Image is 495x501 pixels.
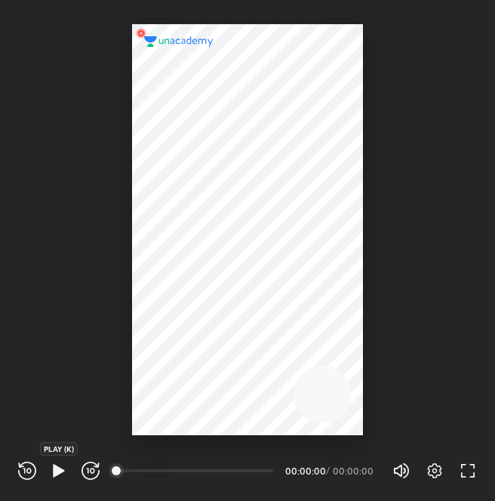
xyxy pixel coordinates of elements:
img: wMgqJGBwKWe8AAAAABJRU5ErkJggg== [132,24,150,42]
div: PLAY (K) [40,442,78,456]
div: 00:00:00 [333,466,374,475]
img: logo.2a7e12a2.svg [144,36,214,47]
div: 00:00:00 [285,466,323,475]
div: / [326,466,330,475]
